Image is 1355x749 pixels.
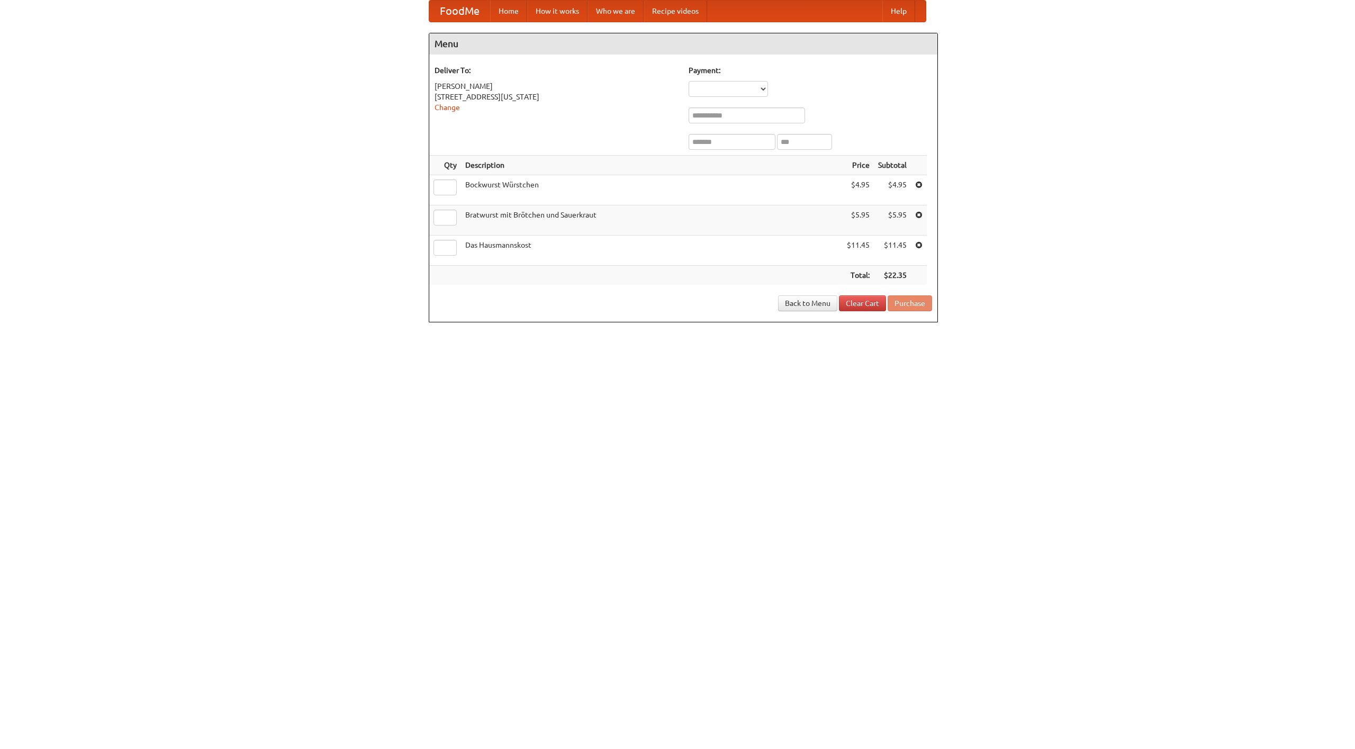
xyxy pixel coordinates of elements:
[461,205,843,236] td: Bratwurst mit Brötchen und Sauerkraut
[874,175,911,205] td: $4.95
[843,205,874,236] td: $5.95
[874,205,911,236] td: $5.95
[689,65,932,76] h5: Payment:
[461,175,843,205] td: Bockwurst Würstchen
[461,236,843,266] td: Das Hausmannskost
[778,295,837,311] a: Back to Menu
[644,1,707,22] a: Recipe videos
[461,156,843,175] th: Description
[588,1,644,22] a: Who we are
[429,1,490,22] a: FoodMe
[429,156,461,175] th: Qty
[874,156,911,175] th: Subtotal
[874,236,911,266] td: $11.45
[435,65,678,76] h5: Deliver To:
[429,33,937,55] h4: Menu
[882,1,915,22] a: Help
[843,236,874,266] td: $11.45
[843,175,874,205] td: $4.95
[527,1,588,22] a: How it works
[435,81,678,92] div: [PERSON_NAME]
[435,103,460,112] a: Change
[490,1,527,22] a: Home
[874,266,911,285] th: $22.35
[888,295,932,311] button: Purchase
[435,92,678,102] div: [STREET_ADDRESS][US_STATE]
[839,295,886,311] a: Clear Cart
[843,266,874,285] th: Total:
[843,156,874,175] th: Price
